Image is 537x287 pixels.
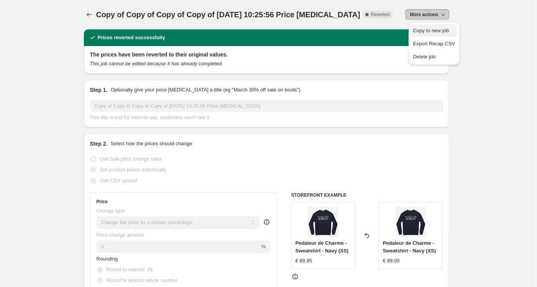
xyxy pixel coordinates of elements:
span: Price change amount [97,232,144,238]
span: Rounding [97,256,118,262]
button: Price change jobs [84,9,95,20]
span: Change type [97,208,125,214]
h6: STOREFRONT EXAMPLE [291,192,443,198]
span: Delete job [413,54,436,60]
button: Export Recap CSV [411,37,457,50]
span: Pedaleur de Charme - Sweatshirt - Navy (XS) [383,240,436,254]
span: Pedaleur de Charme - Sweatshirt - Navy (XS) [295,240,349,254]
span: Export Recap CSV [413,41,455,46]
p: Select how the prices should change [110,140,192,148]
span: Copy to new job [413,28,449,33]
div: € 89.00 [383,257,399,265]
h3: Price [97,199,108,205]
i: This job cannot be edited because it has already completed. [90,61,223,66]
span: This title is just for internal use, customers won't see it [90,114,209,120]
span: Copy of Copy of Copy of Copy of [DATE] 10:25:56 Price [MEDICAL_DATA] [96,10,360,19]
span: Round to nearest whole number [107,277,178,283]
span: Use bulk price change rules [100,156,162,162]
button: Copy to new job [411,24,457,36]
h2: Step 1. [90,86,108,94]
p: Optionally give your price [MEDICAL_DATA] a title (eg "March 30% off sale on boots") [110,86,300,94]
span: More actions [410,12,438,18]
span: % [261,244,266,249]
button: Delete job [411,50,457,63]
img: La_Machine_Pedaleur_de_Charme_Navy_Sweatshirt_Flat_80x.jpg [308,206,339,237]
img: La_Machine_Pedaleur_de_Charme_Navy_Sweatshirt_Flat_80x.jpg [395,206,426,237]
div: help [263,218,270,226]
button: More actions [405,9,449,20]
span: Reverted [371,12,390,18]
h2: The prices have been reverted to their original values. [90,51,443,58]
h2: Step 2. [90,140,108,148]
input: -15 [97,241,260,253]
div: € 89.95 [295,257,312,265]
span: Use CSV upload [100,178,137,183]
span: Round to nearest .01 [107,267,153,272]
span: Set product prices individually [100,167,166,173]
h2: Prices reverted successfully [98,34,165,41]
input: 30% off holiday sale [90,100,443,112]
